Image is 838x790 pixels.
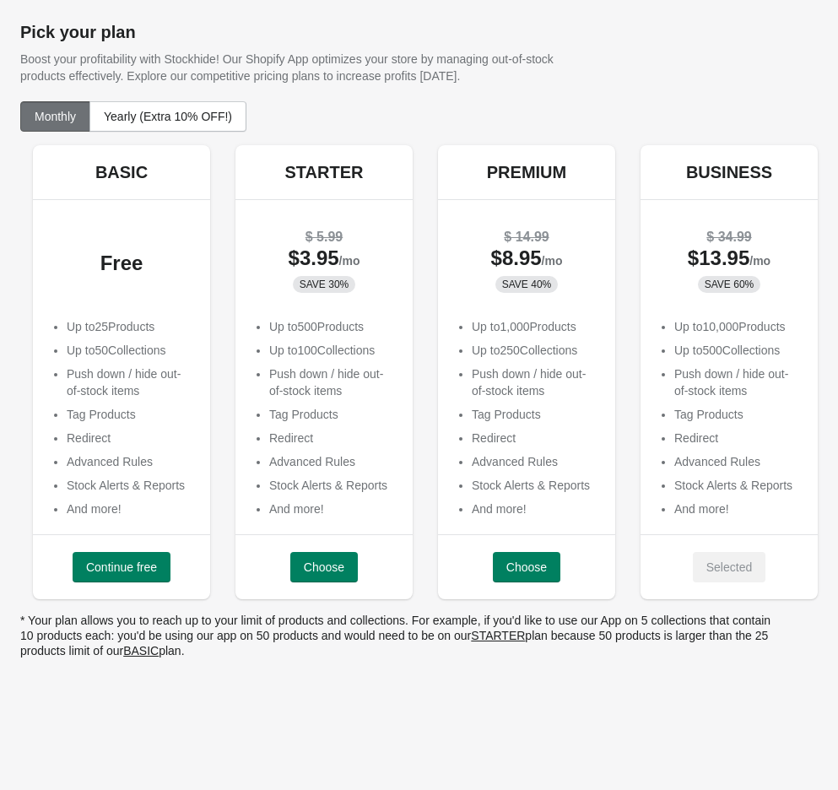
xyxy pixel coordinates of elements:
[542,254,563,268] span: /mo
[506,560,547,574] span: Choose
[67,342,193,359] p: Up to 50 Collections
[472,406,598,423] li: Tag Products
[67,453,193,470] li: Advanced Rules
[269,477,396,494] li: Stock Alerts & Reports
[20,613,780,658] p: * Your plan allows you to reach up to your limit of products and collections. For example, if you...
[471,629,525,642] ins: STARTER
[67,501,193,517] li: And more!
[67,365,193,399] li: Push down / hide out-of-stock items
[285,162,364,182] h5: STARTER
[269,453,396,470] li: Advanced Rules
[705,278,754,291] span: SAVE 60%
[269,430,396,446] li: Redirect
[674,477,801,494] li: Stock Alerts & Reports
[252,250,396,269] div: $ 3.95
[89,101,246,132] button: Yearly (Extra 10% OFF!)
[674,406,801,423] li: Tag Products
[67,477,193,494] li: Stock Alerts & Reports
[20,101,90,132] button: Monthly
[269,342,396,359] p: Up to 100 Collections
[674,365,801,399] li: Push down / hide out-of-stock items
[269,365,396,399] li: Push down / hide out-of-stock items
[269,501,396,517] li: And more!
[67,318,193,335] p: Up to 25 Products
[339,254,360,268] span: /mo
[472,342,598,359] p: Up to 250 Collections
[290,552,358,582] button: Choose
[67,430,193,446] li: Redirect
[300,278,349,291] span: SAVE 30%
[123,644,159,657] ins: BASIC
[674,501,801,517] li: And more!
[50,255,193,272] div: Free
[104,110,232,123] span: Yearly (Extra 10% OFF!)
[472,430,598,446] li: Redirect
[269,406,396,423] li: Tag Products
[493,552,560,582] button: Choose
[502,278,551,291] span: SAVE 40%
[95,162,148,182] h5: BASIC
[86,560,157,574] span: Continue free
[304,560,344,574] span: Choose
[20,22,818,42] h1: Pick your plan
[35,110,76,123] span: Monthly
[674,318,801,335] p: Up to 10,000 Products
[269,318,396,335] p: Up to 500 Products
[472,453,598,470] li: Advanced Rules
[472,501,598,517] li: And more!
[472,477,598,494] li: Stock Alerts & Reports
[674,430,801,446] li: Redirect
[686,162,772,182] h5: BUSINESS
[657,250,801,269] div: $ 13.95
[20,51,600,84] p: Boost your profitability with Stockhide! Our Shopify App optimizes your store by managing out-of-...
[455,250,598,269] div: $ 8.95
[674,453,801,470] li: Advanced Rules
[455,229,598,246] div: $ 14.99
[252,229,396,246] div: $ 5.99
[67,406,193,423] li: Tag Products
[674,342,801,359] p: Up to 500 Collections
[472,365,598,399] li: Push down / hide out-of-stock items
[657,229,801,246] div: $ 34.99
[749,254,770,268] span: /mo
[73,552,170,582] button: Continue free
[472,318,598,335] p: Up to 1,000 Products
[487,162,566,182] h5: PREMIUM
